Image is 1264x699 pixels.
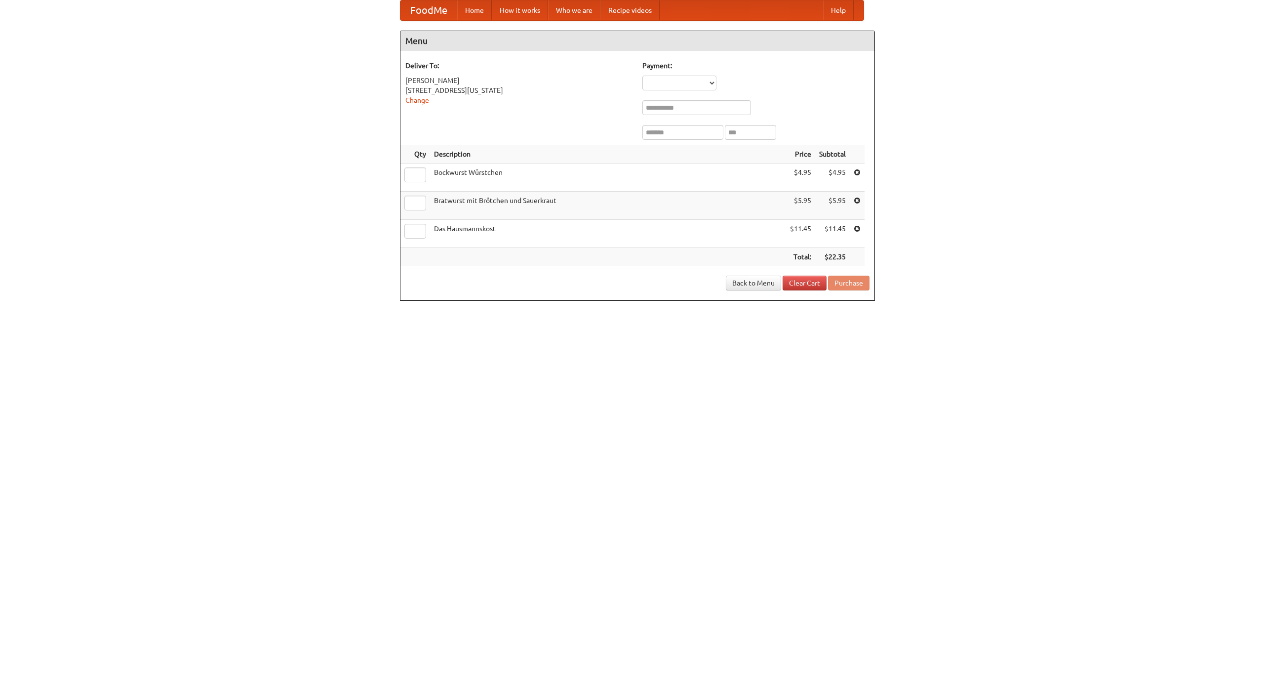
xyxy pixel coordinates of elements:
[400,145,430,164] th: Qty
[815,164,850,192] td: $4.95
[548,0,600,20] a: Who we are
[400,31,874,51] h4: Menu
[823,0,854,20] a: Help
[430,164,786,192] td: Bockwurst Würstchen
[786,192,815,220] td: $5.95
[405,61,632,71] h5: Deliver To:
[430,220,786,248] td: Das Hausmannskost
[726,276,781,290] a: Back to Menu
[405,85,632,95] div: [STREET_ADDRESS][US_STATE]
[786,220,815,248] td: $11.45
[400,0,457,20] a: FoodMe
[786,248,815,266] th: Total:
[642,61,869,71] h5: Payment:
[815,192,850,220] td: $5.95
[828,276,869,290] button: Purchase
[405,96,429,104] a: Change
[457,0,492,20] a: Home
[815,220,850,248] td: $11.45
[815,248,850,266] th: $22.35
[492,0,548,20] a: How it works
[430,145,786,164] th: Description
[430,192,786,220] td: Bratwurst mit Brötchen und Sauerkraut
[786,145,815,164] th: Price
[783,276,827,290] a: Clear Cart
[815,145,850,164] th: Subtotal
[405,76,632,85] div: [PERSON_NAME]
[600,0,660,20] a: Recipe videos
[786,164,815,192] td: $4.95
